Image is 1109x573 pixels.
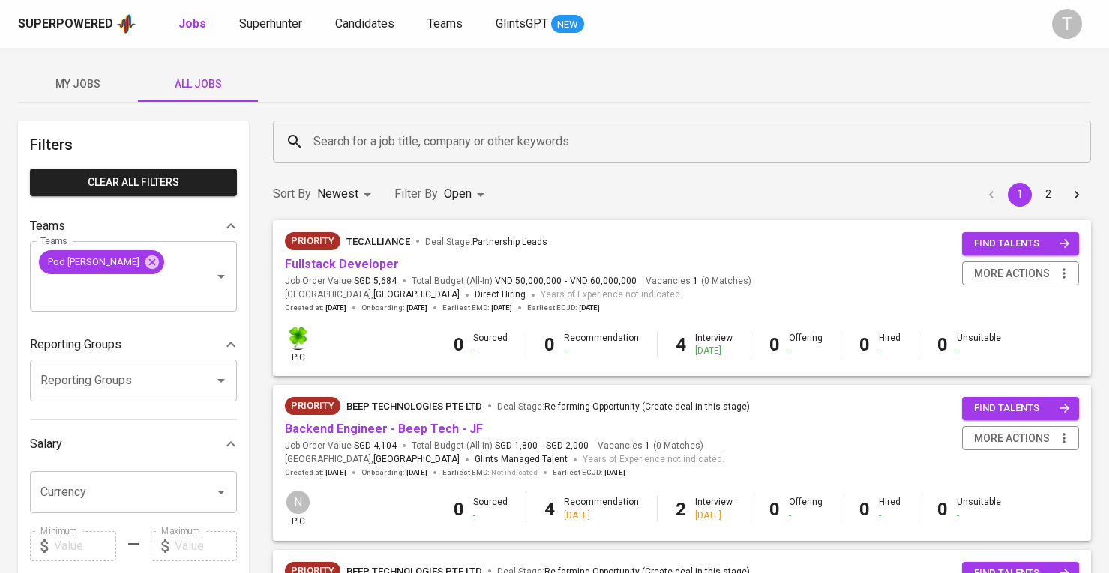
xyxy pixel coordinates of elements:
[695,509,733,522] div: [DATE]
[769,499,780,520] b: 0
[695,345,733,357] div: [DATE]
[544,401,750,412] span: Re-farming Opportunity (Create deal in this stage)
[570,275,637,288] span: VND 60,000,000
[957,332,1001,357] div: Unsuitable
[30,429,237,459] div: Salary
[39,250,164,274] div: Pod [PERSON_NAME]
[27,75,129,94] span: My Jobs
[425,237,547,247] span: Deal Stage :
[285,398,340,413] span: Priority
[444,187,472,201] span: Open
[676,334,686,355] b: 4
[285,288,460,303] span: [GEOGRAPHIC_DATA] ,
[285,422,483,436] a: Backend Engineer - Beep Tech - JF
[541,288,682,303] span: Years of Experience not indicated.
[551,17,584,32] span: NEW
[442,467,538,478] span: Earliest EMD :
[325,303,346,313] span: [DATE]
[412,275,637,288] span: Total Budget (All-In)
[442,303,512,313] span: Earliest EMD :
[178,15,209,34] a: Jobs
[285,467,346,478] span: Created at :
[285,232,340,250] div: New Job received from Demand Team
[544,499,555,520] b: 4
[354,275,397,288] span: SGD 5,684
[583,452,724,467] span: Years of Experience not indicated.
[691,275,698,288] span: 1
[18,13,136,35] a: Superpoweredapp logo
[475,454,568,464] span: Glints Managed Talent
[564,496,639,521] div: Recommendation
[789,496,823,521] div: Offering
[178,16,206,31] b: Jobs
[30,330,237,360] div: Reporting Groups
[147,75,249,94] span: All Jobs
[211,266,232,287] button: Open
[373,288,460,303] span: [GEOGRAPHIC_DATA]
[604,467,625,478] span: [DATE]
[116,13,136,35] img: app logo
[962,397,1079,420] button: find talents
[285,234,340,249] span: Priority
[30,336,121,354] p: Reporting Groups
[541,440,543,452] span: -
[427,16,463,31] span: Teams
[30,169,237,196] button: Clear All filters
[361,467,427,478] span: Onboarding :
[974,235,1070,252] span: find talents
[974,264,1050,283] span: more actions
[175,531,237,561] input: Value
[361,303,427,313] span: Onboarding :
[285,325,311,364] div: pic
[285,303,346,313] span: Created at :
[879,509,901,522] div: -
[496,15,584,34] a: GlintsGPT NEW
[643,440,650,452] span: 1
[285,452,460,467] span: [GEOGRAPHIC_DATA] ,
[285,489,311,515] div: N
[546,440,589,452] span: SGD 2,000
[317,185,358,203] p: Newest
[564,332,639,357] div: Recommendation
[473,496,508,521] div: Sourced
[957,509,1001,522] div: -
[285,489,311,528] div: pic
[30,217,65,235] p: Teams
[491,303,512,313] span: [DATE]
[962,426,1079,451] button: more actions
[977,183,1091,207] nav: pagination navigation
[859,499,870,520] b: 0
[879,332,901,357] div: Hired
[373,452,460,467] span: [GEOGRAPHIC_DATA]
[239,16,302,31] span: Superhunter
[354,440,397,452] span: SGD 4,104
[879,345,901,357] div: -
[564,345,639,357] div: -
[496,16,548,31] span: GlintsGPT
[544,334,555,355] b: 0
[30,211,237,241] div: Teams
[285,275,397,288] span: Job Order Value
[335,15,397,34] a: Candidates
[273,185,311,203] p: Sort By
[239,15,305,34] a: Superhunter
[285,257,399,271] a: Fullstack Developer
[789,509,823,522] div: -
[454,499,464,520] b: 0
[491,467,538,478] span: Not indicated
[335,16,394,31] span: Candidates
[412,440,589,452] span: Total Budget (All-In)
[475,289,526,300] span: Direct Hiring
[472,237,547,247] span: Partnership Leads
[1008,183,1032,207] button: page 1
[695,332,733,357] div: Interview
[30,435,62,453] p: Salary
[859,334,870,355] b: 0
[394,185,438,203] p: Filter By
[937,334,948,355] b: 0
[1052,9,1082,39] div: T
[473,332,508,357] div: Sourced
[39,255,148,269] span: Pod [PERSON_NAME]
[473,509,508,522] div: -
[564,509,639,522] div: [DATE]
